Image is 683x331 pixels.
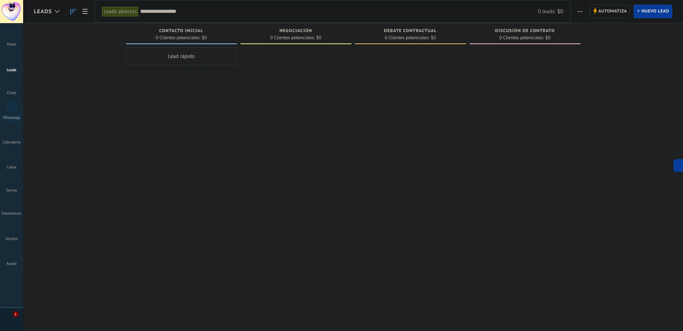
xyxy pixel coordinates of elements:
[244,28,348,35] div: Negociación
[129,28,233,35] div: Contacto inicial
[1,211,22,216] div: Estadísticas
[316,36,321,40] span: $0
[13,311,18,317] span: 1
[1,91,22,95] div: Chats
[499,36,544,40] span: 0 Clientes potenciales:
[159,28,203,33] span: Contacto inicial
[641,5,669,18] span: Nuevo lead
[1,165,22,170] div: Listas
[1,262,22,266] div: Ayuda
[1,68,22,73] div: Leads
[590,5,630,18] a: Automatiza
[634,5,672,18] a: Nuevo lead
[545,36,550,40] span: $0
[1,188,22,193] div: Correo
[495,28,555,33] span: Discusión de contrato
[384,28,436,33] span: Debate contractual
[359,28,462,35] div: Debate contractual
[385,36,429,40] span: 0 Clientes potenciales:
[557,8,563,15] span: $0
[156,36,200,40] span: 0 Clientes potenciales:
[126,47,237,65] div: Lead rápido
[270,36,315,40] span: 0 Clientes potenciales:
[1,115,22,121] div: WhatsApp
[280,28,312,33] span: Negociación
[202,36,207,40] span: $0
[1,140,22,145] div: Calendario
[575,5,585,18] button: Más
[431,36,436,40] span: $0
[79,5,91,19] a: Lista
[1,237,22,241] div: Ajustes
[538,8,555,15] span: 0 leads:
[34,8,52,15] span: Leads
[1,42,22,47] div: Panel
[67,5,79,19] a: Leads
[102,6,138,17] div: Leads abiertos
[598,5,627,18] span: Automatiza
[473,28,577,35] div: Discusión de contrato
